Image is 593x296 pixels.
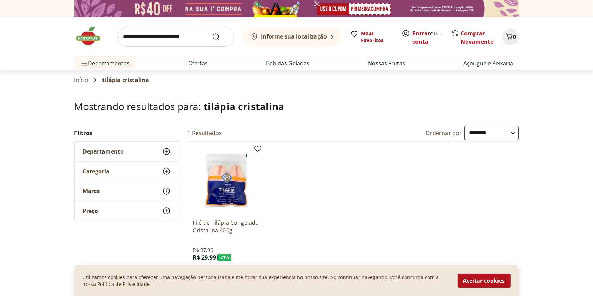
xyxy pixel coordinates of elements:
[261,33,327,40] b: Informe sua localização
[74,101,519,112] h1: Mostrando resultados para:
[426,129,462,137] label: Ordernar por
[193,219,259,234] a: Filé de Tilápia Congelado Cristalina 400g
[80,55,130,72] span: Departamentos
[83,207,98,214] span: Preço
[74,26,109,47] img: Hortifruti
[74,126,179,140] h2: Filtros
[74,77,89,83] a: Início
[502,28,519,45] button: Carrinho
[464,59,513,67] a: Açougue e Peixaria
[188,59,208,67] a: Ofertas
[117,27,234,47] input: search
[75,142,179,161] button: Departamento
[242,27,342,47] button: Informe sua localização
[204,100,285,113] span: tilápia cristalina
[83,274,449,288] p: Utilizamos cookies para oferecer uma navegação personalizada e melhorar sua experiencia no nosso ...
[83,168,110,175] span: Categoria
[102,77,149,83] span: tilápia cristalina
[458,274,511,288] button: Aceitar cookies
[193,147,259,213] img: Filé de Tilápia Congelado Cristalina 400g
[350,30,393,44] a: Meus Favoritos
[80,55,88,72] button: Menu
[266,59,310,67] a: Bebidas Geladas
[193,254,216,261] span: R$ 29,99
[413,30,430,37] a: Entrar
[75,181,179,201] button: Marca
[212,33,229,41] button: Submit Search
[368,59,405,67] a: Nossas Frutas
[188,129,222,137] h2: 1 Resultados
[413,30,451,46] a: Criar conta
[461,30,494,46] a: Comprar Novamente
[83,148,124,155] span: Departamento
[75,201,179,221] button: Preço
[361,30,393,44] span: Meus Favoritos
[75,162,179,181] button: Categoria
[83,188,100,195] span: Marca
[413,29,444,46] span: ou
[193,247,213,254] span: R$ 37,99
[217,254,231,261] span: - 21 %
[513,33,516,40] span: 0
